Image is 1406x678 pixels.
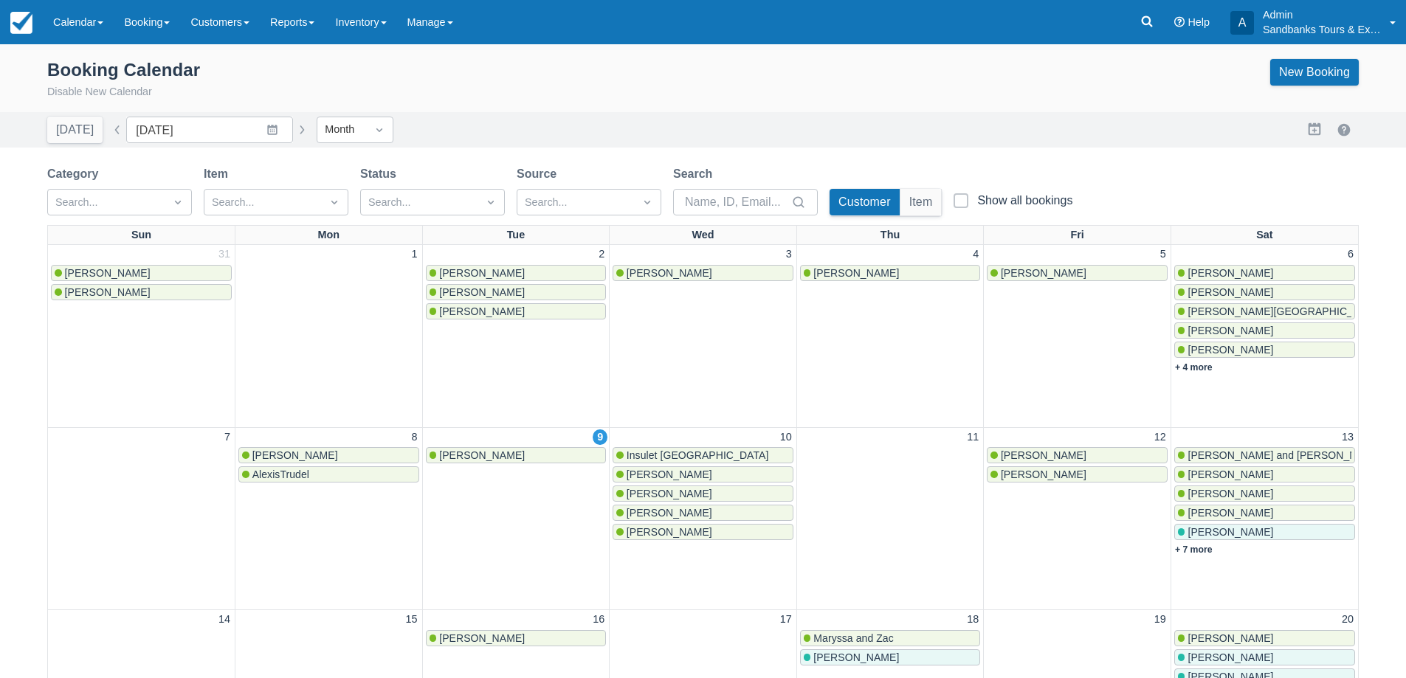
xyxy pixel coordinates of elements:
[204,165,234,183] label: Item
[1188,305,1382,317] span: [PERSON_NAME][GEOGRAPHIC_DATA]
[627,267,712,279] span: [PERSON_NAME]
[1174,322,1355,339] a: [PERSON_NAME]
[813,267,899,279] span: [PERSON_NAME]
[987,447,1168,463] a: [PERSON_NAME]
[813,651,899,663] span: [PERSON_NAME]
[325,122,359,138] div: Month
[1174,524,1355,540] a: [PERSON_NAME]
[1151,612,1169,628] a: 19
[1230,11,1254,35] div: A
[252,449,338,461] span: [PERSON_NAME]
[327,195,342,210] span: Dropdown icon
[170,195,185,210] span: Dropdown icon
[517,165,562,183] label: Source
[47,165,104,183] label: Category
[1174,630,1355,646] a: [PERSON_NAME]
[1270,59,1359,86] a: New Booking
[372,122,387,137] span: Dropdown icon
[1001,468,1086,480] span: [PERSON_NAME]
[483,195,498,210] span: Dropdown icon
[1174,342,1355,358] a: [PERSON_NAME]
[783,246,795,263] a: 3
[673,165,718,183] label: Search
[813,632,893,644] span: Maryssa and Zac
[1188,286,1273,298] span: [PERSON_NAME]
[439,305,525,317] span: [PERSON_NAME]
[1263,22,1381,37] p: Sandbanks Tours & Experiences
[777,612,795,628] a: 17
[1188,507,1273,519] span: [PERSON_NAME]
[51,265,232,281] a: [PERSON_NAME]
[221,429,233,446] a: 7
[627,449,769,461] span: Insulet [GEOGRAPHIC_DATA]
[830,189,900,215] button: Customer
[613,265,793,281] a: [PERSON_NAME]
[689,226,717,245] a: Wed
[1188,325,1273,336] span: [PERSON_NAME]
[613,466,793,482] a: [PERSON_NAME]
[403,612,421,628] a: 15
[126,117,293,143] input: Date
[426,447,607,463] a: [PERSON_NAME]
[1345,246,1357,263] a: 6
[1263,7,1381,22] p: Admin
[596,246,607,263] a: 2
[426,303,607,319] a: [PERSON_NAME]
[409,246,421,263] a: 1
[1188,449,1382,461] span: [PERSON_NAME] and [PERSON_NAME]
[1339,429,1357,446] a: 13
[613,485,793,502] a: [PERSON_NAME]
[685,189,788,215] input: Name, ID, Email...
[439,632,525,644] span: [PERSON_NAME]
[627,507,712,519] span: [PERSON_NAME]
[426,265,607,281] a: [PERSON_NAME]
[627,488,712,499] span: [PERSON_NAME]
[1174,649,1355,665] a: [PERSON_NAME]
[590,612,607,628] a: 16
[439,267,525,279] span: [PERSON_NAME]
[1174,17,1185,27] i: Help
[800,265,981,281] a: [PERSON_NAME]
[439,286,525,298] span: [PERSON_NAME]
[1188,344,1273,356] span: [PERSON_NAME]
[1174,505,1355,521] a: [PERSON_NAME]
[238,447,419,463] a: [PERSON_NAME]
[47,117,103,143] button: [DATE]
[439,449,525,461] span: [PERSON_NAME]
[1188,267,1273,279] span: [PERSON_NAME]
[47,84,152,100] button: Disable New Calendar
[238,466,419,482] a: AlexisTrudel
[1067,226,1086,245] a: Fri
[360,165,402,183] label: Status
[987,466,1168,482] a: [PERSON_NAME]
[1174,447,1355,463] a: [PERSON_NAME] and [PERSON_NAME]
[1188,488,1273,499] span: [PERSON_NAME]
[1174,303,1355,319] a: [PERSON_NAME][GEOGRAPHIC_DATA]
[593,429,607,446] a: 9
[252,468,309,480] span: AlexisTrudel
[315,226,343,245] a: Mon
[1151,429,1169,446] a: 12
[1188,16,1210,28] span: Help
[977,193,1072,208] div: Show all bookings
[987,265,1168,281] a: [PERSON_NAME]
[65,286,151,298] span: [PERSON_NAME]
[1188,632,1273,644] span: [PERSON_NAME]
[1174,485,1355,502] a: [PERSON_NAME]
[1174,466,1355,482] a: [PERSON_NAME]
[1188,651,1273,663] span: [PERSON_NAME]
[426,630,607,646] a: [PERSON_NAME]
[1188,468,1273,480] span: [PERSON_NAME]
[47,59,200,81] div: Booking Calendar
[800,630,981,646] a: Maryssa and Zac
[613,447,793,463] a: Insulet [GEOGRAPHIC_DATA]
[216,612,233,628] a: 14
[1175,362,1213,373] a: + 4 more
[1175,544,1213,555] a: + 7 more
[1253,226,1275,245] a: Sat
[800,649,981,665] a: [PERSON_NAME]
[128,226,154,245] a: Sun
[613,505,793,521] a: [PERSON_NAME]
[504,226,528,245] a: Tue
[1174,284,1355,300] a: [PERSON_NAME]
